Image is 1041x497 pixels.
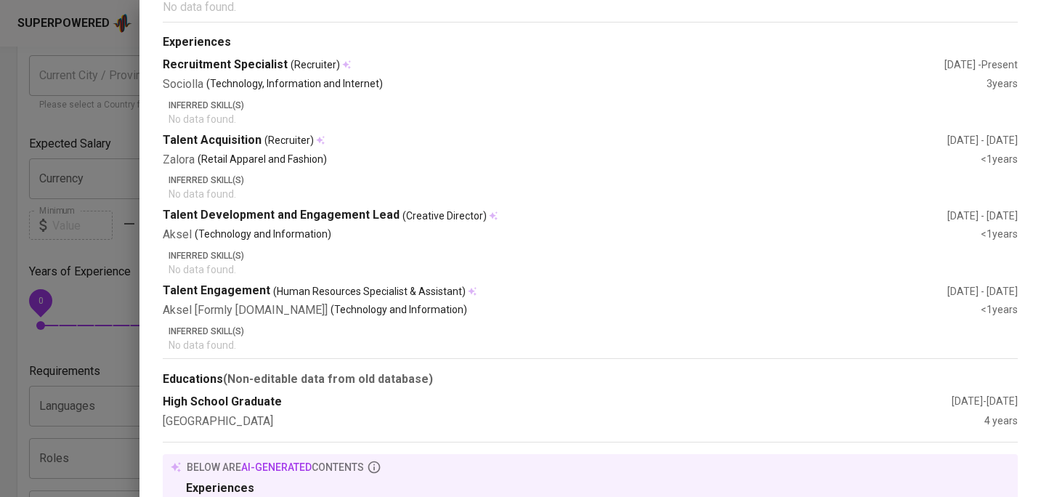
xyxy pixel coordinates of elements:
p: (Technology and Information) [331,302,467,319]
p: (Technology and Information) [195,227,331,243]
span: (Recruiter) [291,57,340,72]
div: Zalora [163,152,981,169]
p: No data found. [169,187,1018,201]
div: <1 years [981,302,1018,319]
div: [DATE] - [DATE] [947,284,1018,299]
p: below are contents [187,460,364,474]
div: Recruitment Specialist [163,57,944,73]
div: Talent Engagement [163,283,947,299]
span: (Creative Director) [402,209,487,223]
span: [DATE] - [DATE] [952,395,1018,407]
p: Inferred Skill(s) [169,249,1018,262]
b: (Non-editable data from old database) [223,372,433,386]
div: Aksel [163,227,981,243]
div: Aksel [Formly [DOMAIN_NAME]] [163,302,981,319]
p: No data found. [169,112,1018,126]
p: (Technology, Information and Internet) [206,76,383,93]
p: Inferred Skill(s) [169,174,1018,187]
div: Experiences [186,480,995,497]
div: [GEOGRAPHIC_DATA] [163,413,984,430]
div: <1 years [981,227,1018,243]
div: Sociolla [163,76,987,93]
span: AI-generated [241,461,312,473]
div: Talent Development and Engagement Lead [163,207,947,224]
p: Inferred Skill(s) [169,325,1018,338]
div: [DATE] - [DATE] [947,209,1018,223]
div: 4 years [984,413,1018,430]
div: <1 years [981,152,1018,169]
div: Talent Acquisition [163,132,947,149]
span: (Human Resources Specialist & Assistant) [273,284,466,299]
div: Experiences [163,34,1018,51]
p: Inferred Skill(s) [169,99,1018,112]
p: No data found. [169,338,1018,352]
div: High School Graduate [163,394,952,411]
p: No data found. [169,262,1018,277]
div: [DATE] - Present [944,57,1018,72]
span: (Recruiter) [264,133,314,148]
div: Educations [163,371,1018,388]
p: (Retail Apparel and Fashion) [198,152,327,169]
div: 3 years [987,76,1018,93]
div: [DATE] - [DATE] [947,133,1018,148]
